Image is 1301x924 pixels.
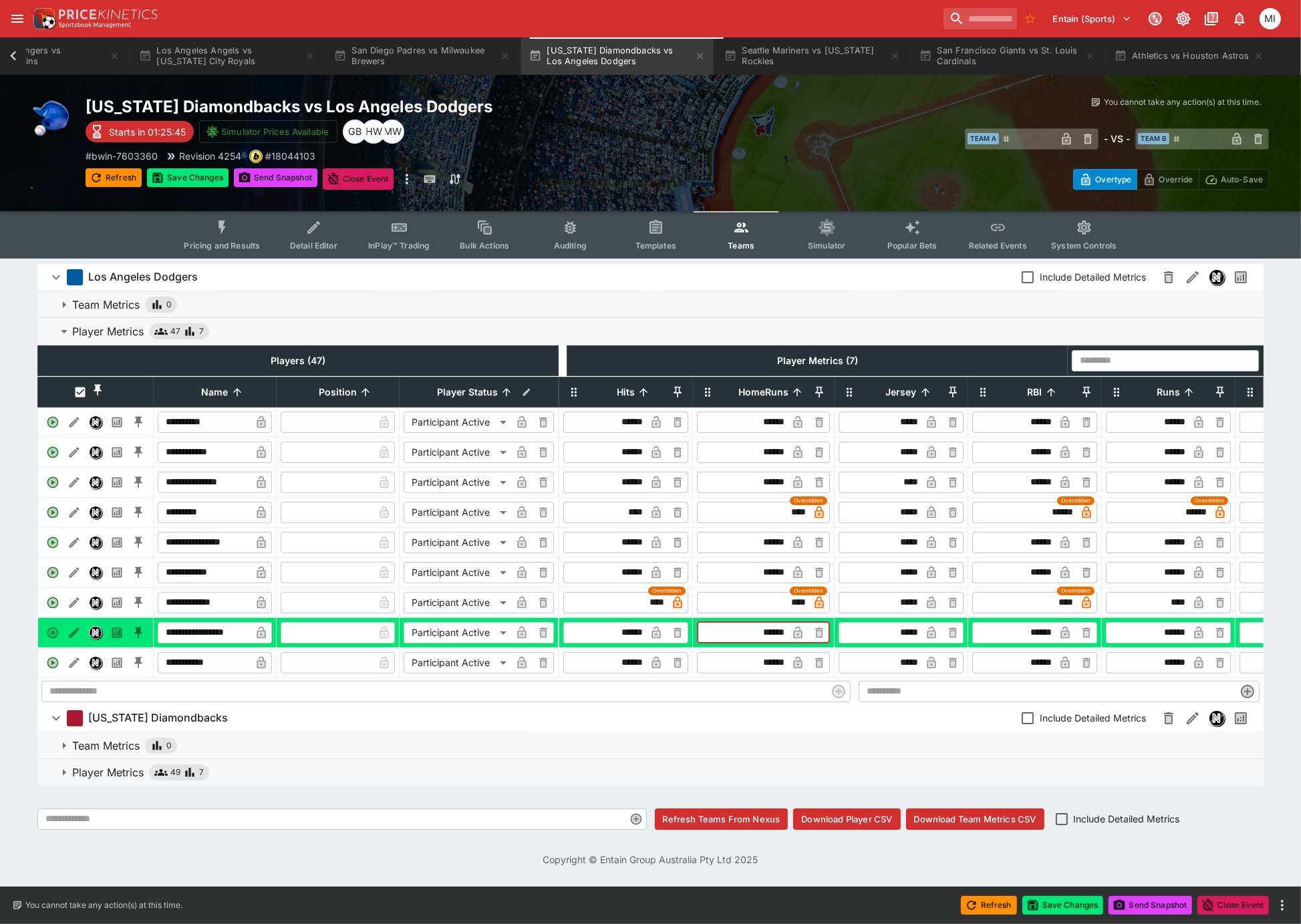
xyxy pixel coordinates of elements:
[871,384,931,400] span: Jersey
[265,149,315,163] p: Copy To Clipboard
[655,808,788,830] button: Refresh Teams From Nexus
[886,384,917,400] p: Jersey
[1040,270,1146,284] span: Include Detailed Metrics
[1229,265,1253,289] button: Past Performances
[404,592,511,613] div: Participant Active
[106,592,128,613] button: Past Performances
[1074,812,1180,826] span: Include Detailed Metrics
[1197,896,1269,915] button: Close Event
[63,532,85,553] button: Edit
[906,808,1044,830] button: Download Team Metrics CSV
[1073,169,1137,190] button: Overtype
[106,502,128,523] button: Past Performances
[794,496,823,505] span: Overridden
[89,416,102,429] div: Nexus
[422,384,513,400] span: Player Status
[724,384,803,400] span: HomeRuns
[89,536,102,549] div: Nexus
[72,297,140,313] p: Team Metrics
[1028,384,1042,400] p: RBI
[199,120,337,143] button: Simulator Prices Available
[29,5,56,32] img: PriceKinetics Logo
[1260,8,1281,29] div: michael.wilczynski
[90,476,102,488] img: nexus.svg
[42,652,63,673] div: Active Player
[85,442,106,463] button: Nexus
[602,384,649,400] span: Hits
[90,567,102,579] img: nexus.svg
[567,345,1068,375] th: Player Metrics (7)
[1229,706,1253,730] button: Past Performances
[42,622,63,643] div: Active Player
[37,291,1264,318] button: Team Metrics0
[1013,384,1057,400] span: RBI
[90,506,102,518] img: nexus.svg
[1051,241,1117,251] span: System Controls
[404,652,511,673] div: Participant Active
[1205,265,1229,289] button: Nexus
[85,472,106,493] button: Nexus
[1137,169,1199,190] button: Override
[42,442,63,463] div: Active Player
[37,705,1264,732] button: [US_STATE] DiamondbacksInclude Detailed MetricsNexusPast Performances
[37,318,1264,345] button: Player Metrics477
[131,37,323,75] button: Los Angeles Angels vs [US_STATE] City Royals
[460,241,509,251] span: Bulk Actions
[343,120,367,144] div: Gareth Brown
[404,562,511,583] div: Participant Active
[42,502,63,523] div: Active Player
[42,412,63,433] div: Active Player
[1095,172,1131,186] p: Overtype
[199,766,204,779] span: 7
[961,896,1017,915] button: Refresh
[59,9,158,19] img: PriceKinetics
[323,168,394,190] button: Close Event
[90,416,102,428] img: nexus.svg
[42,472,63,493] div: Active Player
[1157,384,1180,400] p: Runs
[89,506,102,519] div: Nexus
[72,738,140,754] p: Team Metrics
[1104,132,1130,146] h6: - VS -
[368,241,430,251] span: InPlay™ Trading
[521,37,714,75] button: [US_STATE] Diamondbacks vs Los Angeles Dodgers
[147,168,229,187] button: Save Changes
[635,241,676,251] span: Templates
[304,384,372,400] span: Position
[326,37,519,75] button: San Diego Padres vs Milwaukee Brewers
[234,168,317,187] button: Send Snapshot
[969,241,1027,251] span: Related Events
[85,562,106,583] button: Nexus
[63,412,85,433] button: Edit
[109,125,186,139] p: Starts in 01:25:45
[1209,710,1225,726] div: Nexus
[380,120,404,144] div: Michael Wilczynski
[1205,706,1229,730] button: Nexus
[38,345,559,375] th: Players (47)
[42,592,63,613] div: Active Player
[63,502,85,523] button: Edit
[404,442,511,463] div: Participant Active
[1020,8,1041,29] button: No Bookmarks
[86,96,678,117] h2: Copy To Clipboard
[1022,896,1104,915] button: Save Changes
[106,532,128,553] button: Past Performances
[85,502,106,523] button: Nexus
[728,241,754,251] span: Teams
[106,412,128,433] button: Past Performances
[1274,897,1290,913] button: more
[1045,8,1139,29] button: Select Tenant
[1040,711,1146,725] span: Include Detailed Metrics
[89,626,102,639] div: Nexus
[42,562,63,583] div: Active Player
[404,502,511,523] div: Participant Active
[85,652,106,673] button: Nexus
[968,133,999,144] span: Team A
[63,652,85,673] button: Edit
[1199,169,1269,190] button: Auto-Save
[90,627,102,639] img: nexus.svg
[59,22,131,28] img: Sportsbook Management
[1209,711,1224,726] img: nexus.svg
[170,325,180,338] span: 47
[362,120,386,144] div: Harry Walker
